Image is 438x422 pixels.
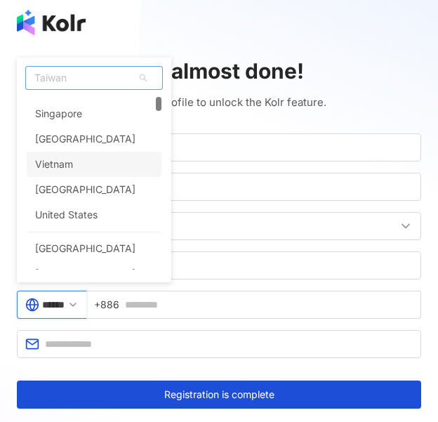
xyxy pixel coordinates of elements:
div: [GEOGRAPHIC_DATA] [35,261,135,286]
div: [GEOGRAPHIC_DATA] [35,177,135,202]
span: +886 [94,297,119,312]
span: Fill in the profile to unlock the Kolr feature. [112,94,326,111]
span: It's almost done! [134,56,304,86]
button: Registration is complete [17,381,421,409]
img: logo [17,10,86,35]
div: Singapore [35,101,82,126]
div: Vietnam [27,152,161,177]
div: Åland Islands [27,261,161,286]
div: [GEOGRAPHIC_DATA] [35,126,135,152]
div: Singapore [27,101,161,126]
span: Registration is complete [164,389,274,400]
div: United States [27,202,161,228]
div: South Korea [27,177,161,202]
div: Vietnam [35,152,73,177]
div: Thailand [27,126,161,152]
span: Taiwan [26,67,162,89]
div: [GEOGRAPHIC_DATA] [35,236,135,261]
div: Afghanistan [27,236,161,261]
div: United States [35,202,98,228]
